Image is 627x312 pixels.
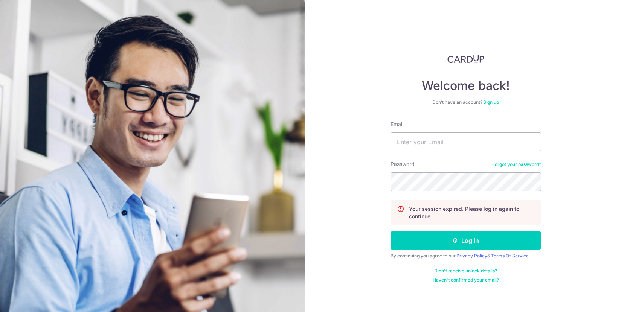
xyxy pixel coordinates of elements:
[483,99,499,105] a: Sign up
[491,253,529,259] a: Terms Of Service
[434,268,497,274] a: Didn't receive unlock details?
[391,253,541,259] div: By continuing you agree to our &
[391,132,541,151] input: Enter your Email
[456,253,487,259] a: Privacy Policy
[391,120,403,128] label: Email
[391,160,415,168] label: Password
[492,161,541,167] a: Forgot your password?
[409,205,535,220] p: Your session expired. Please log in again to continue.
[391,231,541,250] button: Log in
[447,54,484,63] img: CardUp Logo
[391,99,541,105] div: Don’t have an account?
[391,78,541,93] h4: Welcome back!
[433,277,499,283] a: Haven't confirmed your email?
